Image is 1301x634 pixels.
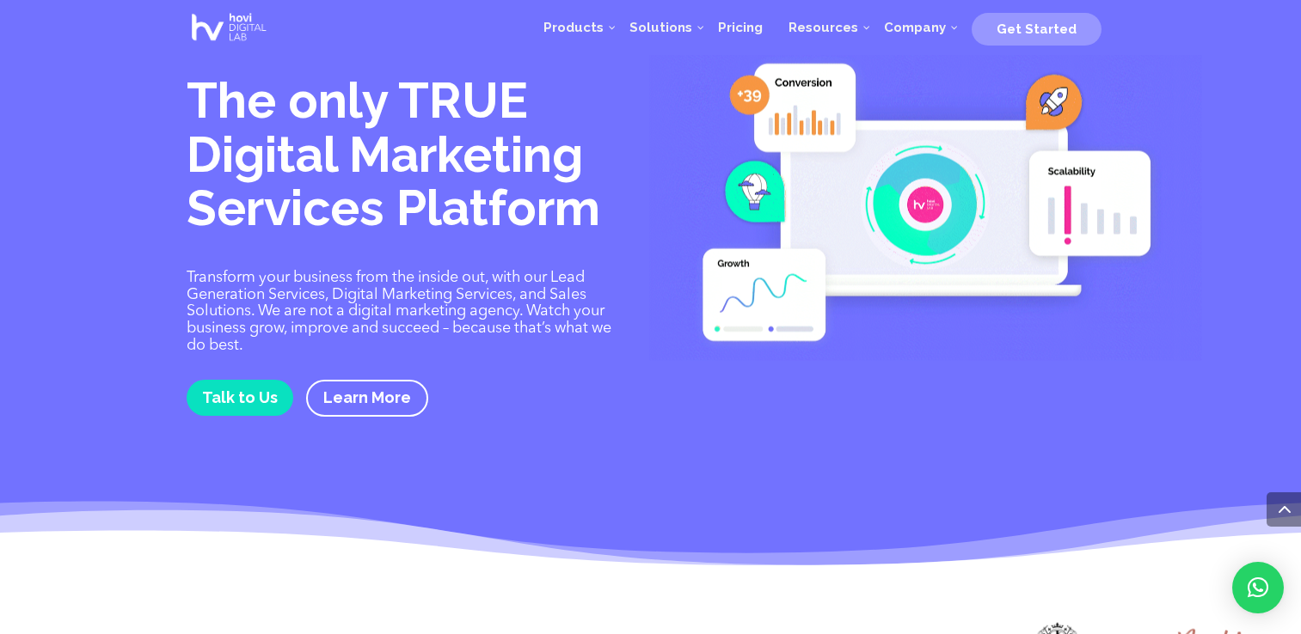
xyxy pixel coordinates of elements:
a: Solutions [617,2,705,53]
a: Get Started [972,15,1102,40]
p: Transform your business from the inside out, with our Lead Generation Services, Digital Marketing... [187,270,625,355]
span: Products [543,20,604,35]
span: Resources [789,20,858,35]
h1: The only TRUE Digital Marketing Services Platform [187,74,625,244]
span: Solutions [629,20,692,35]
span: Company [884,20,946,35]
a: Talk to Us [187,380,293,415]
img: Digital Marketing Services [649,50,1202,361]
a: Company [871,2,959,53]
a: Pricing [705,2,776,53]
a: Products [531,2,617,53]
span: Get Started [997,21,1077,37]
a: Learn More [306,380,428,417]
span: Pricing [718,20,763,35]
a: Resources [776,2,871,53]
